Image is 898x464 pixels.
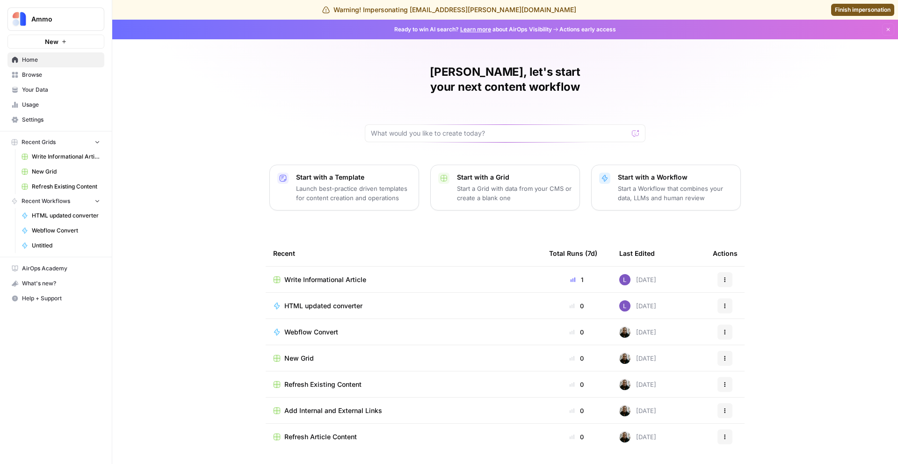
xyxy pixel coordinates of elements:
img: rn7sh892ioif0lo51687sih9ndqw [619,274,630,285]
div: [DATE] [619,300,656,312]
a: Browse [7,67,104,82]
div: [DATE] [619,274,656,285]
img: pjxoxb7wtjwzhe5mezof6j6v6zwq [619,405,630,416]
img: pjxoxb7wtjwzhe5mezof6j6v6zwq [619,353,630,364]
a: Your Data [7,82,104,97]
img: Ammo Logo [11,11,28,28]
span: Untitled [32,241,100,250]
button: New [7,35,104,49]
span: Refresh Existing Content [32,182,100,191]
a: Refresh Article Content [273,432,534,442]
span: Ammo [31,14,88,24]
button: Help + Support [7,291,104,306]
a: Home [7,52,104,67]
span: Add Internal and External Links [284,406,382,415]
span: Refresh Existing Content [284,380,362,389]
div: [DATE] [619,431,656,442]
span: Refresh Article Content [284,432,357,442]
a: Refresh Existing Content [273,380,534,389]
span: New Grid [32,167,100,176]
span: Finish impersonation [835,6,891,14]
a: Add Internal and External Links [273,406,534,415]
span: Webflow Convert [32,226,100,235]
span: Recent Grids [22,138,56,146]
h1: [PERSON_NAME], let's start your next content workflow [365,65,645,94]
div: Actions [713,240,738,266]
span: Settings [22,116,100,124]
p: Start with a Grid [457,173,572,182]
a: Write Informational Article [17,149,104,164]
a: Learn more [460,26,491,33]
a: Untitled [17,238,104,253]
button: Recent Workflows [7,194,104,208]
span: AirOps Academy [22,264,100,273]
div: Last Edited [619,240,655,266]
a: New Grid [273,354,534,363]
a: Settings [7,112,104,127]
a: Webflow Convert [273,327,534,337]
span: HTML updated converter [32,211,100,220]
button: Workspace: Ammo [7,7,104,31]
span: Usage [22,101,100,109]
span: Recent Workflows [22,197,70,205]
div: Warning! Impersonating [EMAIL_ADDRESS][PERSON_NAME][DOMAIN_NAME] [322,5,576,14]
p: Start a Workflow that combines your data, LLMs and human review [618,184,733,203]
p: Start with a Workflow [618,173,733,182]
div: [DATE] [619,405,656,416]
img: pjxoxb7wtjwzhe5mezof6j6v6zwq [619,379,630,390]
span: New [45,37,58,46]
p: Start with a Template [296,173,411,182]
a: Usage [7,97,104,112]
span: Write Informational Article [284,275,366,284]
span: Write Informational Article [32,152,100,161]
span: Ready to win AI search? about AirOps Visibility [394,25,552,34]
img: pjxoxb7wtjwzhe5mezof6j6v6zwq [619,326,630,338]
a: Write Informational Article [273,275,534,284]
img: pjxoxb7wtjwzhe5mezof6j6v6zwq [619,431,630,442]
span: Help + Support [22,294,100,303]
button: Start with a TemplateLaunch best-practice driven templates for content creation and operations [269,165,419,210]
a: HTML updated converter [273,301,534,311]
button: Recent Grids [7,135,104,149]
p: Start a Grid with data from your CMS or create a blank one [457,184,572,203]
span: Browse [22,71,100,79]
span: Actions early access [559,25,616,34]
button: Start with a WorkflowStart a Workflow that combines your data, LLMs and human review [591,165,741,210]
div: 0 [549,354,604,363]
a: Finish impersonation [831,4,894,16]
div: [DATE] [619,379,656,390]
div: 1 [549,275,604,284]
div: 0 [549,380,604,389]
div: [DATE] [619,326,656,338]
p: Launch best-practice driven templates for content creation and operations [296,184,411,203]
button: Start with a GridStart a Grid with data from your CMS or create a blank one [430,165,580,210]
img: rn7sh892ioif0lo51687sih9ndqw [619,300,630,312]
div: 0 [549,432,604,442]
span: HTML updated converter [284,301,362,311]
a: New Grid [17,164,104,179]
div: What's new? [8,276,104,290]
span: Webflow Convert [284,327,338,337]
span: Home [22,56,100,64]
div: [DATE] [619,353,656,364]
div: Recent [273,240,534,266]
a: HTML updated converter [17,208,104,223]
div: 0 [549,406,604,415]
div: 0 [549,301,604,311]
button: What's new? [7,276,104,291]
a: Refresh Existing Content [17,179,104,194]
div: Total Runs (7d) [549,240,597,266]
span: New Grid [284,354,314,363]
div: 0 [549,327,604,337]
a: AirOps Academy [7,261,104,276]
a: Webflow Convert [17,223,104,238]
input: What would you like to create today? [371,129,628,138]
span: Your Data [22,86,100,94]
